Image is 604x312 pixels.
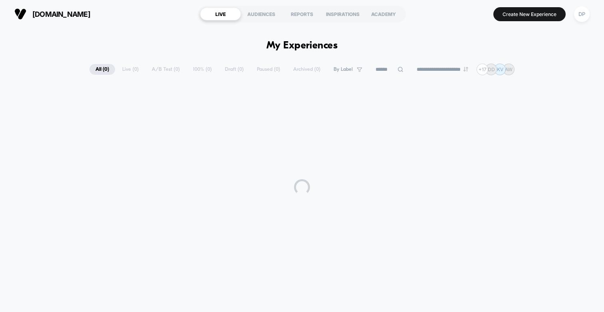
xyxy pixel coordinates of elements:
img: Visually logo [14,8,26,20]
button: Create New Experience [493,7,566,21]
div: INSPIRATIONS [322,8,363,20]
span: All ( 0 ) [89,64,115,75]
div: REPORTS [282,8,322,20]
div: ACADEMY [363,8,404,20]
h1: My Experiences [266,40,338,52]
div: AUDIENCES [241,8,282,20]
img: end [463,67,468,72]
div: + 17 [477,64,488,75]
div: LIVE [200,8,241,20]
p: DD [488,66,495,72]
p: KV [497,66,503,72]
div: DP [574,6,590,22]
button: DP [572,6,592,22]
button: [DOMAIN_NAME] [12,8,93,20]
span: [DOMAIN_NAME] [32,10,90,18]
p: AW [505,66,513,72]
span: By Label [334,66,353,72]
